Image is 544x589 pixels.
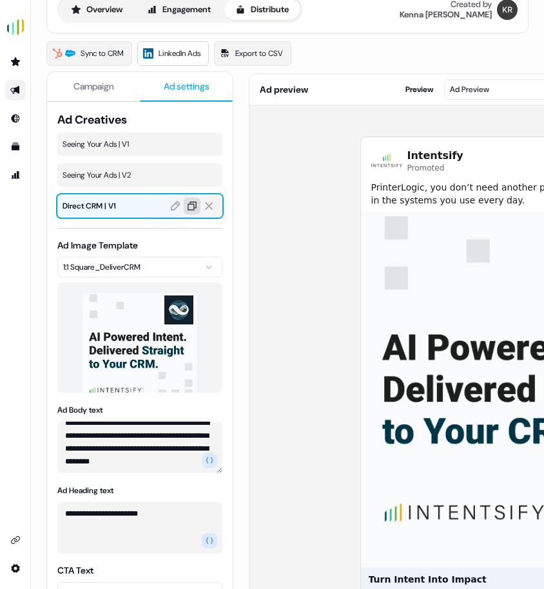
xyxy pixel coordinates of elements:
span: LinkedIn Ads [159,47,200,60]
span: Sync to CRM [81,47,124,60]
a: Go to prospects [5,51,26,72]
a: LinkedIn Ads [137,41,209,66]
a: Go to outbound experience [5,80,26,100]
a: Go to Inbound [5,108,26,129]
div: Kenna [PERSON_NAME] [400,10,492,20]
span: Export to CSV [235,47,283,60]
label: Ad Body text [57,405,102,415]
a: Go to templates [5,136,26,157]
span: Seeing Your Ads | V1 [63,138,217,151]
span: Ad Creatives [57,112,222,127]
span: Ad settings [164,80,209,93]
span: Intentsify [407,148,463,164]
span: Ad preview [260,83,308,96]
a: Sync to CRM [46,41,132,66]
a: Go to integrations [5,530,26,550]
span: Seeing Your Ads | V2 [63,169,217,182]
span: Preview [405,83,434,96]
span: Turn Intent Into Impact [369,573,487,586]
a: Go to attribution [5,165,26,185]
label: Ad Image Template [57,239,138,251]
span: Promoted [407,164,463,173]
a: Go to integrations [5,558,26,579]
label: Ad Heading text [57,485,113,496]
span: Direct CRM | V1 [63,200,217,212]
label: CTA Text [57,565,93,576]
a: Export to CSV [214,41,291,66]
span: Campaign [73,80,114,93]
